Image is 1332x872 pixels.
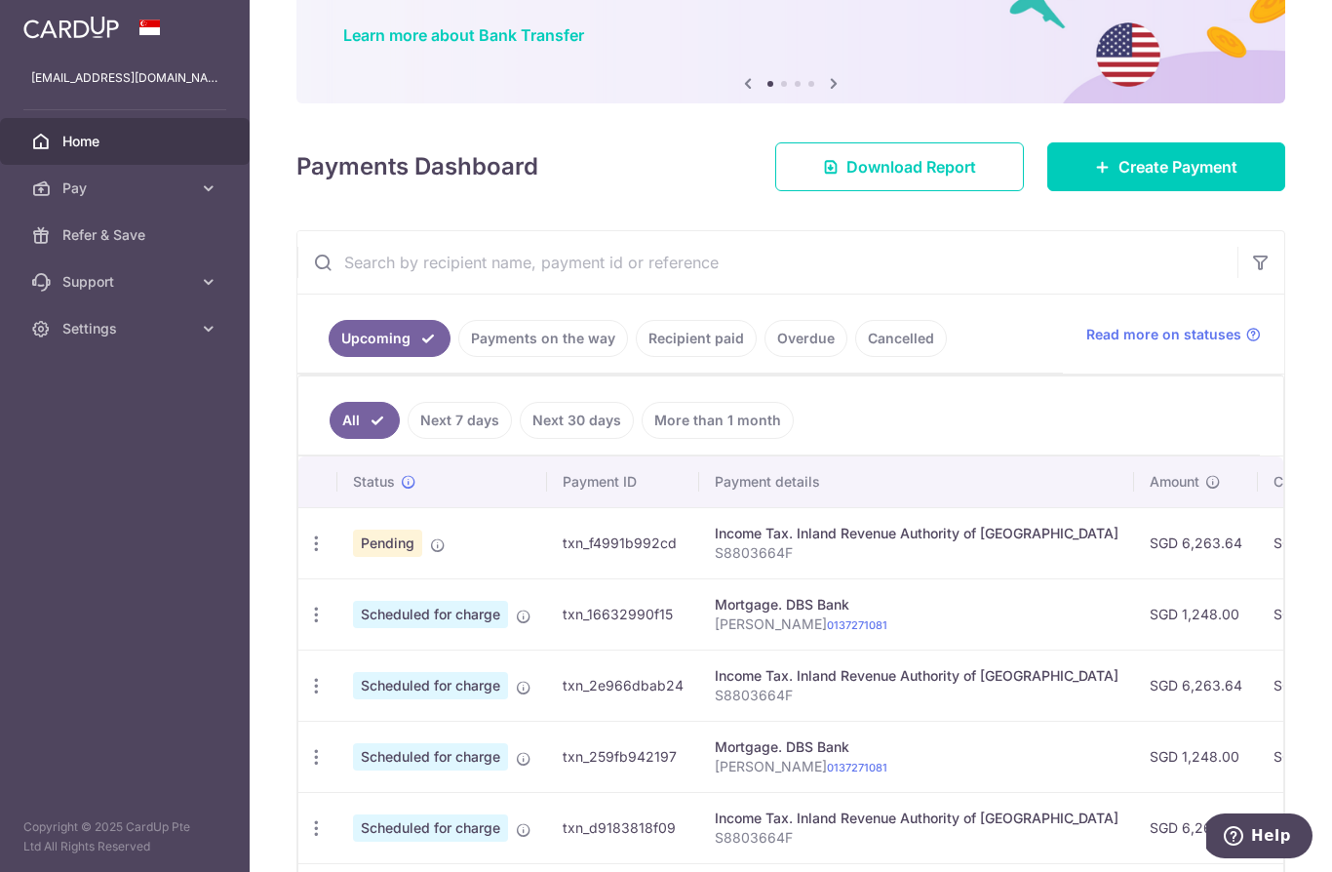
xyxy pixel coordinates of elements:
[458,320,628,357] a: Payments on the way
[296,149,538,184] h4: Payments Dashboard
[547,721,699,792] td: txn_259fb942197
[62,319,191,338] span: Settings
[764,320,847,357] a: Overdue
[715,524,1118,543] div: Income Tax. Inland Revenue Authority of [GEOGRAPHIC_DATA]
[62,178,191,198] span: Pay
[353,530,422,557] span: Pending
[1134,650,1258,721] td: SGD 6,263.64
[636,320,757,357] a: Recipient paid
[1134,792,1258,863] td: SGD 6,263.64
[855,320,947,357] a: Cancelled
[715,595,1118,614] div: Mortgage. DBS Bank
[62,132,191,151] span: Home
[353,814,508,842] span: Scheduled for charge
[715,809,1118,828] div: Income Tax. Inland Revenue Authority of [GEOGRAPHIC_DATA]
[62,272,191,292] span: Support
[1047,142,1285,191] a: Create Payment
[329,320,451,357] a: Upcoming
[846,155,976,178] span: Download Report
[31,68,218,88] p: [EMAIL_ADDRESS][DOMAIN_NAME]
[547,456,699,507] th: Payment ID
[827,761,887,774] a: 0137271081
[715,737,1118,757] div: Mortgage. DBS Bank
[715,614,1118,634] p: [PERSON_NAME]
[547,578,699,650] td: txn_16632990f15
[715,828,1118,848] p: S8803664F
[699,456,1134,507] th: Payment details
[353,672,508,699] span: Scheduled for charge
[1086,325,1261,344] a: Read more on statuses
[343,25,584,45] a: Learn more about Bank Transfer
[1150,472,1199,492] span: Amount
[827,618,887,632] a: 0137271081
[715,686,1118,705] p: S8803664F
[642,402,794,439] a: More than 1 month
[353,472,395,492] span: Status
[62,225,191,245] span: Refer & Save
[23,16,119,39] img: CardUp
[1134,507,1258,578] td: SGD 6,263.64
[715,543,1118,563] p: S8803664F
[330,402,400,439] a: All
[297,231,1237,294] input: Search by recipient name, payment id or reference
[1134,721,1258,792] td: SGD 1,248.00
[1206,813,1312,862] iframe: Opens a widget where you can find more information
[547,650,699,721] td: txn_2e966dbab24
[1086,325,1241,344] span: Read more on statuses
[1118,155,1237,178] span: Create Payment
[547,792,699,863] td: txn_d9183818f09
[775,142,1024,191] a: Download Report
[715,757,1118,776] p: [PERSON_NAME]
[353,601,508,628] span: Scheduled for charge
[547,507,699,578] td: txn_f4991b992cd
[715,666,1118,686] div: Income Tax. Inland Revenue Authority of [GEOGRAPHIC_DATA]
[353,743,508,771] span: Scheduled for charge
[520,402,634,439] a: Next 30 days
[1134,578,1258,650] td: SGD 1,248.00
[408,402,512,439] a: Next 7 days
